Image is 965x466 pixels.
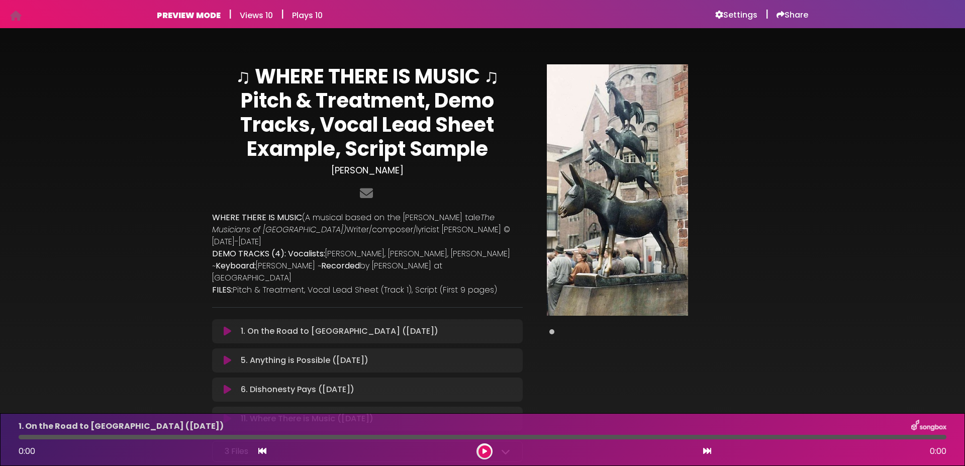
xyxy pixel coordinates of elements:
[19,420,224,432] p: 1. On the Road to [GEOGRAPHIC_DATA] ([DATE])
[241,413,373,425] p: 11. Where There is Music ([DATE])
[241,325,438,337] p: 1. On the Road to [GEOGRAPHIC_DATA] ([DATE])
[229,8,232,20] h5: |
[241,384,354,396] p: 6. Dishonesty Pays ([DATE])
[212,284,523,296] p: Pitch & Treatment, Vocal Lead Sheet (Track 1), Script (First 9 pages)
[212,212,523,248] p: (A musical based on the [PERSON_NAME] tale Writer/composer/lyricist [PERSON_NAME] © [DATE]-[DATE]
[157,11,221,20] h6: PREVIEW MODE
[241,354,368,366] p: 5. Anything is Possible ([DATE])
[212,248,523,284] p: [PERSON_NAME], [PERSON_NAME], [PERSON_NAME] ~ [PERSON_NAME] ~ by [PERSON_NAME] at [GEOGRAPHIC_DATA]
[715,10,757,20] a: Settings
[765,8,768,20] h5: |
[547,64,688,316] img: Main Media
[19,445,35,457] span: 0:00
[930,445,946,457] span: 0:00
[321,260,360,271] strong: Recorded
[212,212,302,223] strong: WHERE THERE IS MUSIC
[212,64,523,161] h1: ♫ WHERE THERE IS MUSIC ♫ Pitch & Treatment, Demo Tracks, Vocal Lead Sheet Example, Script Sample
[216,260,256,271] strong: Keyboard:
[292,11,323,20] h6: Plays 10
[212,284,233,296] strong: FILES:
[212,165,523,176] h3: [PERSON_NAME]
[911,420,946,433] img: songbox-logo-white.png
[240,11,273,20] h6: Views 10
[212,212,495,235] em: The Musicians of [GEOGRAPHIC_DATA])
[281,8,284,20] h5: |
[777,10,808,20] a: Share
[212,248,325,259] strong: DEMO TRACKS (4): Vocalists:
